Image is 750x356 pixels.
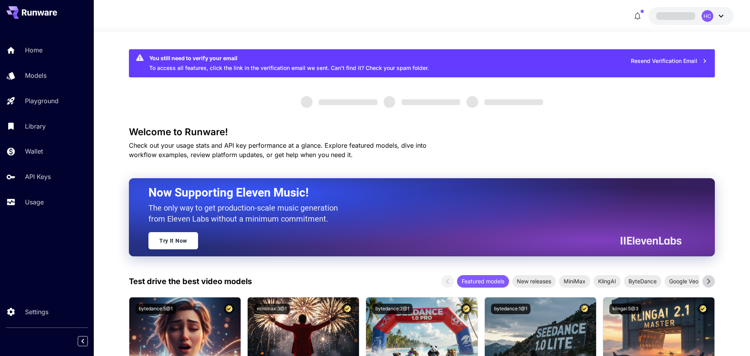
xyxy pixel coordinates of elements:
[224,304,234,314] button: Certified Model – Vetted for best performance and includes a commercial license.
[457,275,509,288] div: Featured models
[25,96,59,106] p: Playground
[664,275,703,288] div: Google Veo
[25,197,44,207] p: Usage
[457,277,509,285] span: Featured models
[624,277,661,285] span: ByteDance
[148,185,676,200] h2: Now Supporting Eleven Music!
[78,336,88,346] button: Collapse sidebar
[579,304,590,314] button: Certified Model – Vetted for best performance and includes a commercial license.
[627,53,712,69] button: Resend Verification Email
[148,202,344,224] p: The only way to get production-scale music generation from Eleven Labs without a minimum commitment.
[25,147,43,156] p: Wallet
[129,141,427,159] span: Check out your usage stats and API key performance at a glance. Explore featured models, dive int...
[609,304,641,314] button: klingai:5@3
[149,54,429,62] div: You still need to verify your email
[593,275,621,288] div: KlingAI
[512,277,556,285] span: New releases
[372,304,412,314] button: bytedance:2@1
[84,334,94,348] div: Collapse sidebar
[25,45,43,55] p: Home
[664,277,703,285] span: Google Veo
[512,275,556,288] div: New releases
[491,304,530,314] button: bytedance:1@1
[25,172,51,181] p: API Keys
[129,127,715,138] h3: Welcome to Runware!
[342,304,353,314] button: Certified Model – Vetted for best performance and includes a commercial license.
[698,304,708,314] button: Certified Model – Vetted for best performance and includes a commercial license.
[25,122,46,131] p: Library
[148,232,198,249] a: Try It Now
[129,275,252,287] p: Test drive the best video models
[593,277,621,285] span: KlingAI
[559,277,590,285] span: MiniMax
[559,275,590,288] div: MiniMax
[149,52,429,75] div: To access all features, click the link in the verification email we sent. Can’t find it? Check yo...
[648,7,734,25] button: HC
[254,304,290,314] button: minimax:3@1
[25,71,46,80] p: Models
[136,304,176,314] button: bytedance:5@1
[461,304,471,314] button: Certified Model – Vetted for best performance and includes a commercial license.
[624,275,661,288] div: ByteDance
[25,307,48,317] p: Settings
[702,10,713,22] div: HC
